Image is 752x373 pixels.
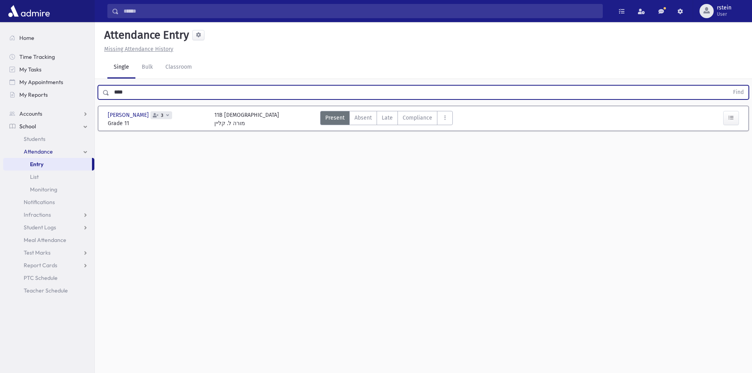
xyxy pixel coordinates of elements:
[19,123,36,130] span: School
[24,135,45,142] span: Students
[19,34,34,41] span: Home
[24,148,53,155] span: Attendance
[108,119,206,127] span: Grade 11
[108,111,150,119] span: [PERSON_NAME]
[3,133,94,145] a: Students
[717,11,731,17] span: User
[24,287,68,294] span: Teacher Schedule
[3,221,94,234] a: Student Logs
[214,111,279,127] div: 11B [DEMOGRAPHIC_DATA] מורה ל. קליין
[3,208,94,221] a: Infractions
[325,114,345,122] span: Present
[119,4,602,18] input: Search
[19,91,48,98] span: My Reports
[3,246,94,259] a: Test Marks
[24,199,55,206] span: Notifications
[354,114,372,122] span: Absent
[30,161,43,168] span: Entry
[30,186,57,193] span: Monitoring
[403,114,432,122] span: Compliance
[24,211,51,218] span: Infractions
[3,259,94,272] a: Report Cards
[3,272,94,284] a: PTC Schedule
[3,51,94,63] a: Time Tracking
[3,76,94,88] a: My Appointments
[3,120,94,133] a: School
[101,28,189,42] h5: Attendance Entry
[728,86,748,99] button: Find
[159,56,198,79] a: Classroom
[3,107,94,120] a: Accounts
[320,111,453,127] div: AttTypes
[30,173,39,180] span: List
[104,46,173,52] u: Missing Attendance History
[3,32,94,44] a: Home
[3,196,94,208] a: Notifications
[6,3,52,19] img: AdmirePro
[19,79,63,86] span: My Appointments
[3,183,94,196] a: Monitoring
[3,63,94,76] a: My Tasks
[717,5,731,11] span: rstein
[24,249,51,256] span: Test Marks
[3,88,94,101] a: My Reports
[135,56,159,79] a: Bulk
[24,274,58,281] span: PTC Schedule
[3,158,92,171] a: Entry
[24,262,57,269] span: Report Cards
[19,53,55,60] span: Time Tracking
[24,224,56,231] span: Student Logs
[3,234,94,246] a: Meal Attendance
[3,145,94,158] a: Attendance
[101,46,173,52] a: Missing Attendance History
[107,56,135,79] a: Single
[159,113,165,118] span: 3
[3,171,94,183] a: List
[19,66,41,73] span: My Tasks
[3,284,94,297] a: Teacher Schedule
[19,110,42,117] span: Accounts
[382,114,393,122] span: Late
[24,236,66,244] span: Meal Attendance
